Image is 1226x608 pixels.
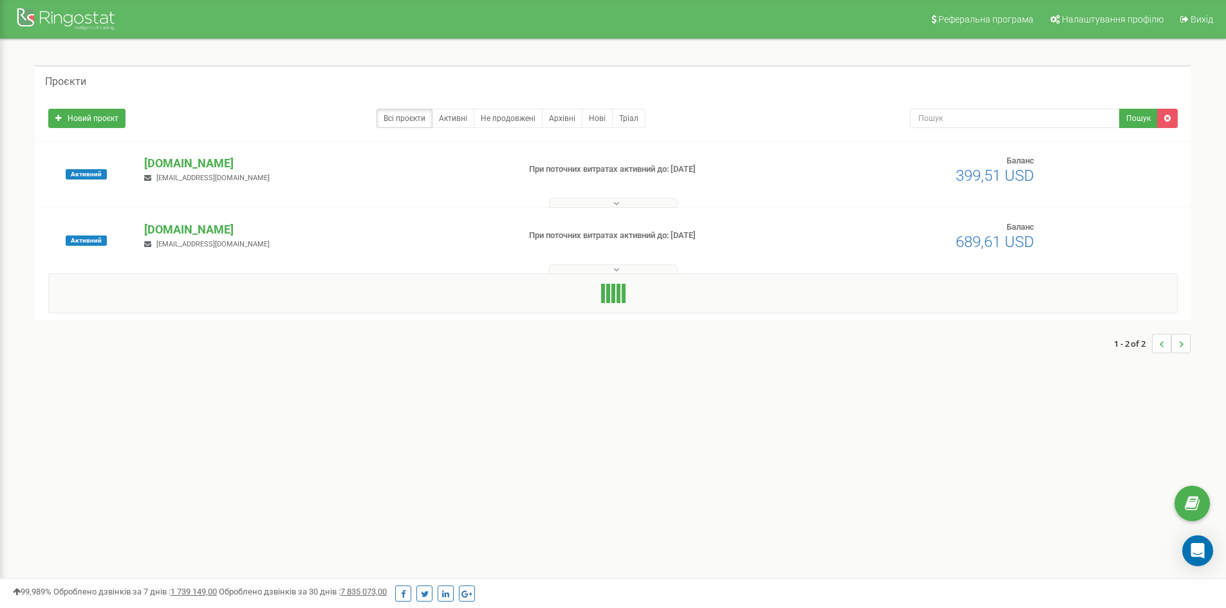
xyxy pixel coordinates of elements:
[956,233,1034,251] span: 689,61 USD
[48,109,125,128] a: Новий проєкт
[956,167,1034,185] span: 399,51 USD
[45,76,86,88] h5: Проєкти
[612,109,646,128] a: Тріал
[144,155,508,172] p: [DOMAIN_NAME]
[1007,222,1034,232] span: Баланс
[66,169,107,180] span: Активний
[1062,14,1164,24] span: Налаштування профілю
[910,109,1120,128] input: Пошук
[340,587,387,596] u: 7 835 073,00
[432,109,474,128] a: Активні
[66,235,107,246] span: Активний
[1182,535,1213,566] div: Open Intercom Messenger
[1114,321,1191,366] nav: ...
[1114,334,1152,353] span: 1 - 2 of 2
[1191,14,1213,24] span: Вихід
[156,240,270,248] span: [EMAIL_ADDRESS][DOMAIN_NAME]
[13,587,51,596] span: 99,989%
[938,14,1034,24] span: Реферальна програма
[219,587,387,596] span: Оброблено дзвінків за 30 днів :
[171,587,217,596] u: 1 739 149,00
[156,174,270,182] span: [EMAIL_ADDRESS][DOMAIN_NAME]
[1007,156,1034,165] span: Баланс
[53,587,217,596] span: Оброблено дзвінків за 7 днів :
[376,109,432,128] a: Всі проєкти
[529,163,797,176] p: При поточних витратах активний до: [DATE]
[582,109,613,128] a: Нові
[144,221,508,238] p: [DOMAIN_NAME]
[474,109,543,128] a: Не продовжені
[542,109,582,128] a: Архівні
[1119,109,1158,128] button: Пошук
[529,230,797,242] p: При поточних витратах активний до: [DATE]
